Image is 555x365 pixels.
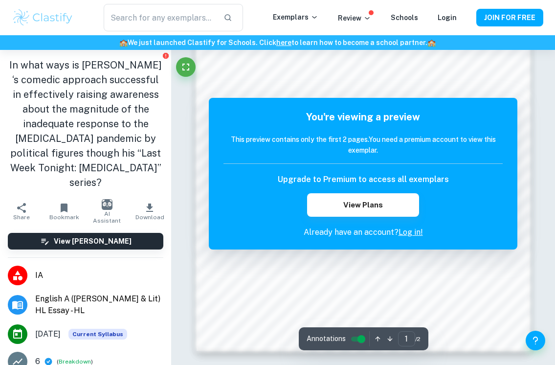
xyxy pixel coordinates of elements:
[176,57,196,77] button: Fullscreen
[223,110,503,124] h5: You're viewing a preview
[278,174,449,185] h6: Upgrade to Premium to access all exemplars
[2,37,553,48] h6: We just launched Clastify for Schools. Click to learn how to become a school partner.
[129,198,172,225] button: Download
[273,12,318,23] p: Exemplars
[35,270,163,281] span: IA
[399,228,423,237] a: Log in!
[526,331,545,350] button: Help and Feedback
[307,193,419,217] button: View Plans
[391,14,418,22] a: Schools
[119,39,128,46] span: 🏫
[476,9,543,26] button: JOIN FOR FREE
[438,14,457,22] a: Login
[223,227,503,238] p: Already have an account?
[54,236,132,247] h6: View [PERSON_NAME]
[338,13,371,23] p: Review
[13,214,30,221] span: Share
[49,214,79,221] span: Bookmark
[162,52,169,59] button: Report issue
[276,39,291,46] a: here
[91,210,123,224] span: AI Assistant
[415,335,421,343] span: / 2
[427,39,436,46] span: 🏫
[68,329,127,340] div: This exemplar is based on the current syllabus. Feel free to refer to it for inspiration/ideas wh...
[35,328,61,340] span: [DATE]
[86,198,129,225] button: AI Assistant
[307,334,346,344] span: Annotations
[135,214,164,221] span: Download
[35,293,163,317] span: English A ([PERSON_NAME] & Lit) HL Essay - HL
[104,4,216,31] input: Search for any exemplars...
[8,233,163,250] button: View [PERSON_NAME]
[223,134,503,156] h6: This preview contains only the first 2 pages. You need a premium account to view this exemplar.
[12,8,74,27] img: Clastify logo
[102,199,112,210] img: AI Assistant
[8,58,163,190] h1: In what ways is [PERSON_NAME] ‘s comedic approach successful in effectively raising awareness abo...
[68,329,127,340] span: Current Syllabus
[43,198,86,225] button: Bookmark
